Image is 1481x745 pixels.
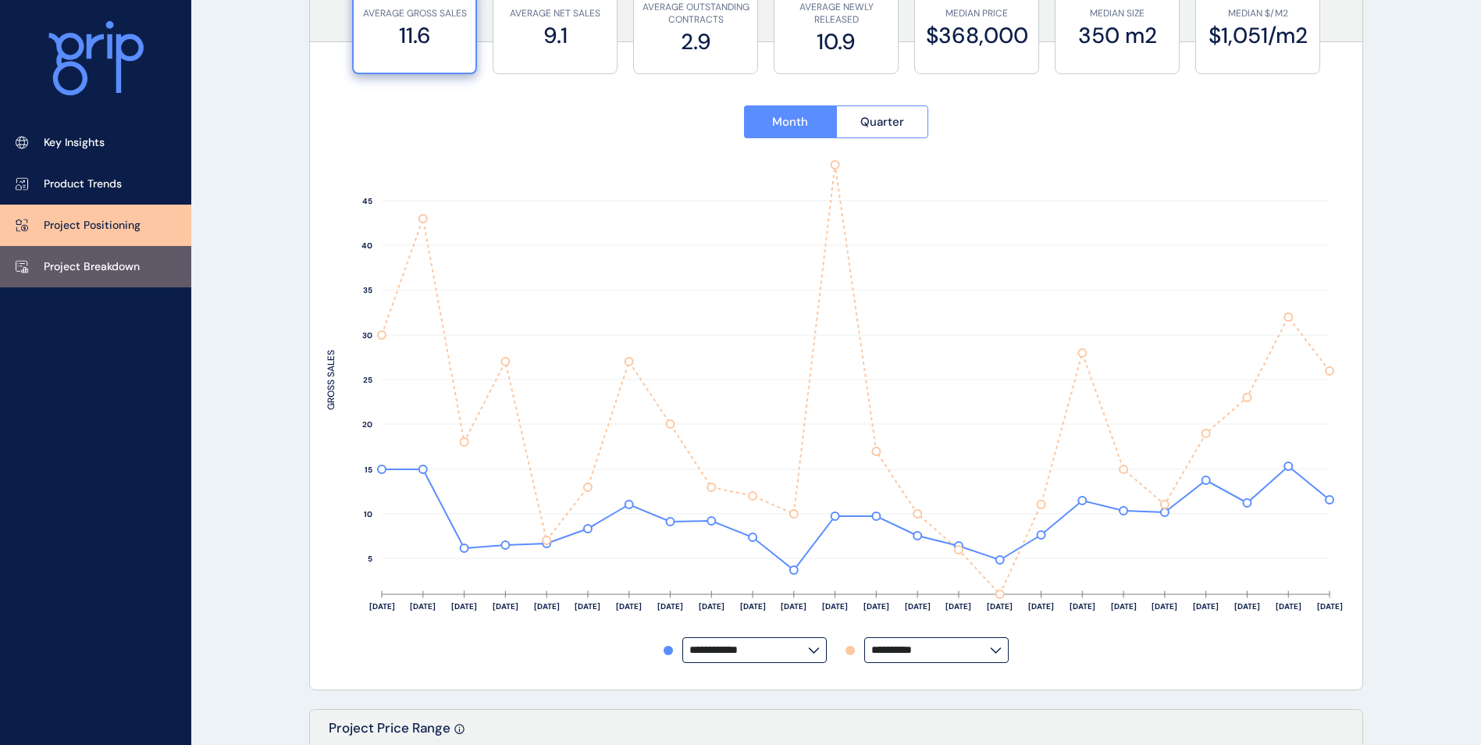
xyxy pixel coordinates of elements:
[740,601,766,611] text: [DATE]
[1063,20,1171,51] label: 350 m2
[822,601,848,611] text: [DATE]
[781,601,806,611] text: [DATE]
[451,601,477,611] text: [DATE]
[362,419,372,430] text: 20
[1276,601,1301,611] text: [DATE]
[493,601,518,611] text: [DATE]
[699,601,724,611] text: [DATE]
[575,601,600,611] text: [DATE]
[44,135,105,151] p: Key Insights
[368,554,372,564] text: 5
[363,375,372,385] text: 25
[369,601,395,611] text: [DATE]
[642,1,749,27] p: AVERAGE OUTSTANDING CONTRACTS
[361,20,468,51] label: 11.6
[44,176,122,192] p: Product Trends
[1204,7,1312,20] p: MEDIAN $/M2
[905,601,931,611] text: [DATE]
[1234,601,1260,611] text: [DATE]
[1070,601,1095,611] text: [DATE]
[923,7,1031,20] p: MEDIAN PRICE
[363,285,372,295] text: 35
[361,241,372,251] text: 40
[364,509,372,519] text: 10
[945,601,971,611] text: [DATE]
[325,350,337,410] text: GROSS SALES
[44,218,141,233] p: Project Positioning
[642,27,749,57] label: 2.9
[1152,601,1177,611] text: [DATE]
[534,601,560,611] text: [DATE]
[1028,601,1054,611] text: [DATE]
[44,259,140,275] p: Project Breakdown
[1317,601,1343,611] text: [DATE]
[365,465,372,475] text: 15
[616,601,642,611] text: [DATE]
[860,114,904,130] span: Quarter
[1193,601,1219,611] text: [DATE]
[1111,601,1137,611] text: [DATE]
[362,196,372,206] text: 45
[744,105,836,138] button: Month
[1063,7,1171,20] p: MEDIAN SIZE
[410,601,436,611] text: [DATE]
[782,27,890,57] label: 10.9
[863,601,889,611] text: [DATE]
[987,601,1013,611] text: [DATE]
[361,7,468,20] p: AVERAGE GROSS SALES
[923,20,1031,51] label: $368,000
[501,7,609,20] p: AVERAGE NET SALES
[772,114,808,130] span: Month
[1204,20,1312,51] label: $1,051/m2
[836,105,929,138] button: Quarter
[657,601,683,611] text: [DATE]
[782,1,890,27] p: AVERAGE NEWLY RELEASED
[362,330,372,340] text: 30
[501,20,609,51] label: 9.1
